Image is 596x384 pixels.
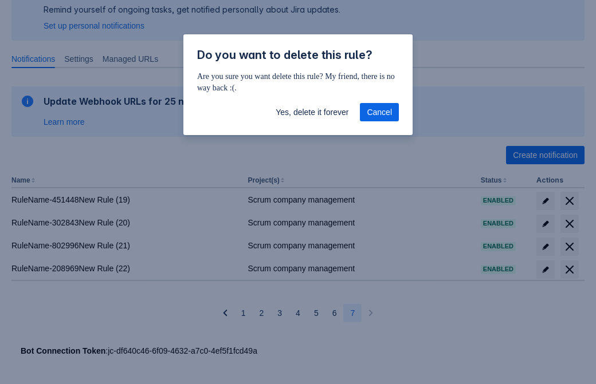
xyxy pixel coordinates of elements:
p: Are you sure you want delete this rule? My friend, there is no way back :(. [197,71,399,94]
span: Do you want to delete this rule? [197,48,372,62]
span: Cancel [367,103,392,121]
button: Yes, delete it forever [269,103,355,121]
button: Cancel [360,103,399,121]
span: Yes, delete it forever [276,103,348,121]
